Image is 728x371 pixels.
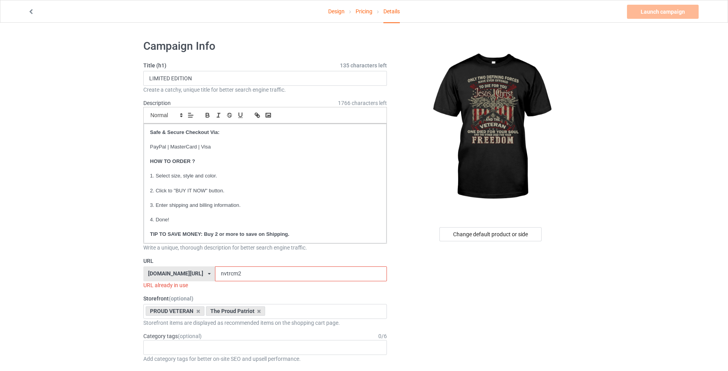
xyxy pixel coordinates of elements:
[143,257,387,265] label: URL
[383,0,400,23] div: Details
[150,202,380,209] p: 3. Enter shipping and billing information.
[143,319,387,327] div: Storefront items are displayed as recommended items on the shopping cart page.
[340,62,387,69] span: 135 characters left
[169,295,193,302] span: (optional)
[146,306,204,316] div: PROUD VETERAN
[328,0,345,22] a: Design
[143,332,202,340] label: Category tags
[439,227,542,241] div: Change default product or side
[143,39,387,53] h1: Campaign Info
[150,143,380,151] p: PayPal | MasterCard | Visa
[338,99,387,107] span: 1766 characters left
[150,216,380,224] p: 4. Done!
[150,172,380,180] p: 1. Select size, style and color.
[150,187,380,195] p: 2. Click to "BUY IT NOW" button.
[356,0,372,22] a: Pricing
[143,295,387,302] label: Storefront
[378,332,387,340] div: 0 / 6
[143,86,387,94] div: Create a catchy, unique title for better search engine traffic.
[148,271,203,276] div: [DOMAIN_NAME][URL]
[143,100,171,106] label: Description
[178,333,202,339] span: (optional)
[143,244,387,252] div: Write a unique, thorough description for better search engine traffic.
[143,355,387,363] div: Add category tags for better on-site SEO and upsell performance.
[150,231,289,237] strong: TIP TO SAVE MONEY: Buy 2 or more to save on Shipping.
[143,281,387,289] div: URL already in use
[206,306,266,316] div: The Proud Patriot
[150,158,195,164] strong: HOW TO ORDER ?
[143,62,387,69] label: Title (h1)
[150,129,220,135] strong: Safe & Secure Checkout Via:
